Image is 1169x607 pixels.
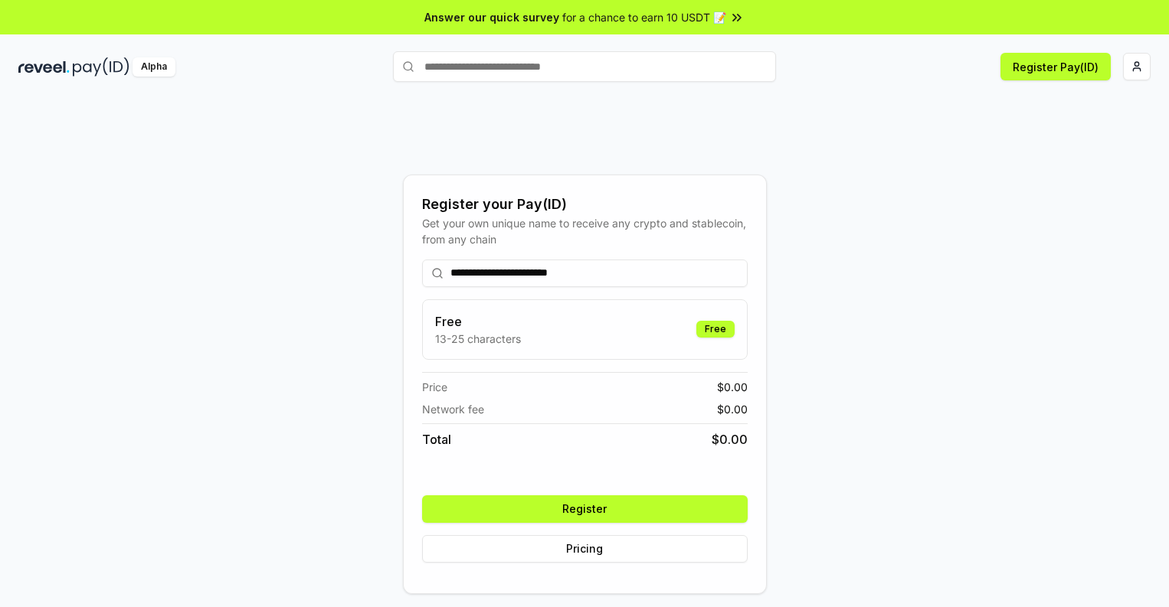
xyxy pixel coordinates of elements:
[712,430,748,449] span: $ 0.00
[562,9,726,25] span: for a chance to earn 10 USDT 📝
[422,194,748,215] div: Register your Pay(ID)
[422,379,447,395] span: Price
[422,430,451,449] span: Total
[73,57,129,77] img: pay_id
[435,331,521,347] p: 13-25 characters
[422,495,748,523] button: Register
[18,57,70,77] img: reveel_dark
[1000,53,1111,80] button: Register Pay(ID)
[422,215,748,247] div: Get your own unique name to receive any crypto and stablecoin, from any chain
[133,57,175,77] div: Alpha
[717,379,748,395] span: $ 0.00
[422,535,748,563] button: Pricing
[435,312,521,331] h3: Free
[424,9,559,25] span: Answer our quick survey
[717,401,748,417] span: $ 0.00
[422,401,484,417] span: Network fee
[696,321,735,338] div: Free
